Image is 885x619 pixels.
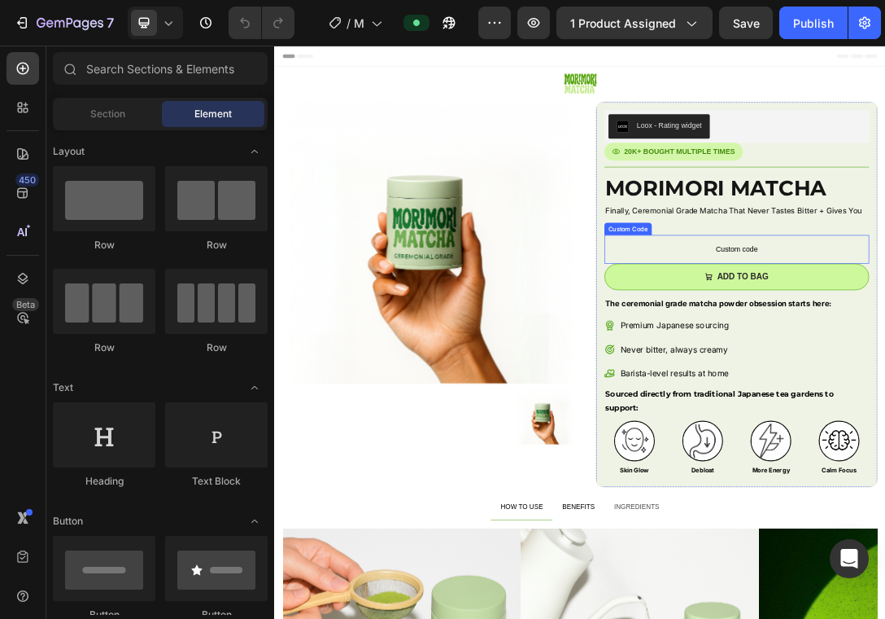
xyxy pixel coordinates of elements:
span: Save [733,16,760,30]
div: Open Intercom Messenger [830,539,869,578]
p: 7 [107,13,114,33]
div: Row [53,340,155,355]
span: Button [53,514,83,529]
span: Text [53,380,73,395]
span: Element [194,107,232,121]
span: Toggle open [242,508,268,534]
button: <p><span style="background-color:rgba(59,49,206,0);color:#428E0B;font-size:14px;"><strong>20K+ BO... [527,155,748,183]
strong: ADD TO BAG [707,358,789,381]
iframe: Design area [274,46,885,619]
strong: 20K+ BOUGHT MULTIPLE TIMES [559,162,736,175]
div: 450 [15,173,39,187]
button: 1 product assigned [556,7,713,39]
span: Toggle open [242,138,268,165]
span: Premium Japanese sourcing [553,438,726,454]
div: Text Block [165,474,268,489]
div: Undo/Redo [229,7,294,39]
div: Beta [12,298,39,311]
div: Publish [793,15,834,32]
span: / [347,15,351,32]
div: Loox - Rating widget [579,119,683,136]
button: Save [719,7,773,39]
button: 7 [7,7,121,39]
span: 1 product assigned [570,15,676,32]
input: Search Sections & Elements [53,52,268,85]
div: Row [165,340,268,355]
div: Heading [53,474,155,489]
button: Loox - Rating widget [534,109,696,148]
div: Custom Code [530,285,599,300]
span: Never bitter, always creamy [553,476,725,493]
span: Layout [53,144,85,159]
img: loox.png [547,119,566,138]
span: Matcha - VR [354,15,364,32]
div: Row [165,238,268,252]
button: Publish [779,7,848,39]
span: Section [90,107,125,121]
div: Row [53,238,155,252]
span: Barista-level results at home [553,515,726,531]
span: Toggle open [242,375,268,401]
